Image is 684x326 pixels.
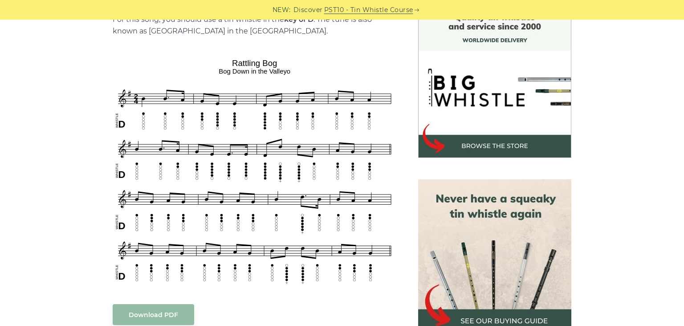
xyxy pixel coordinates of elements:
[113,55,397,286] img: Rattling Bog Tin Whistle Tab & Sheet Music
[113,304,194,325] a: Download PDF
[273,5,291,15] span: NEW:
[324,5,413,15] a: PST10 - Tin Whistle Course
[293,5,323,15] span: Discover
[113,2,397,37] p: Sheet music notes and tab to play on a tin whistle (penny whistle). For this song, you should use...
[418,4,571,158] img: BigWhistle Tin Whistle Store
